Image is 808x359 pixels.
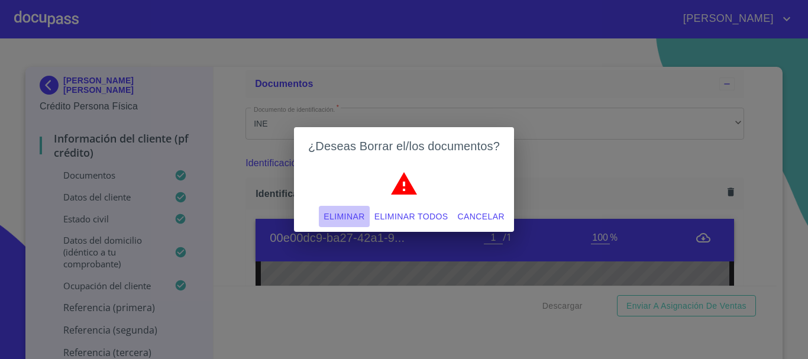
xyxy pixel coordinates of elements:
[453,206,509,228] button: Cancelar
[458,209,505,224] span: Cancelar
[374,209,448,224] span: Eliminar todos
[308,137,500,156] h2: ¿Deseas Borrar el/los documentos?
[324,209,364,224] span: Eliminar
[370,206,453,228] button: Eliminar todos
[319,206,369,228] button: Eliminar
